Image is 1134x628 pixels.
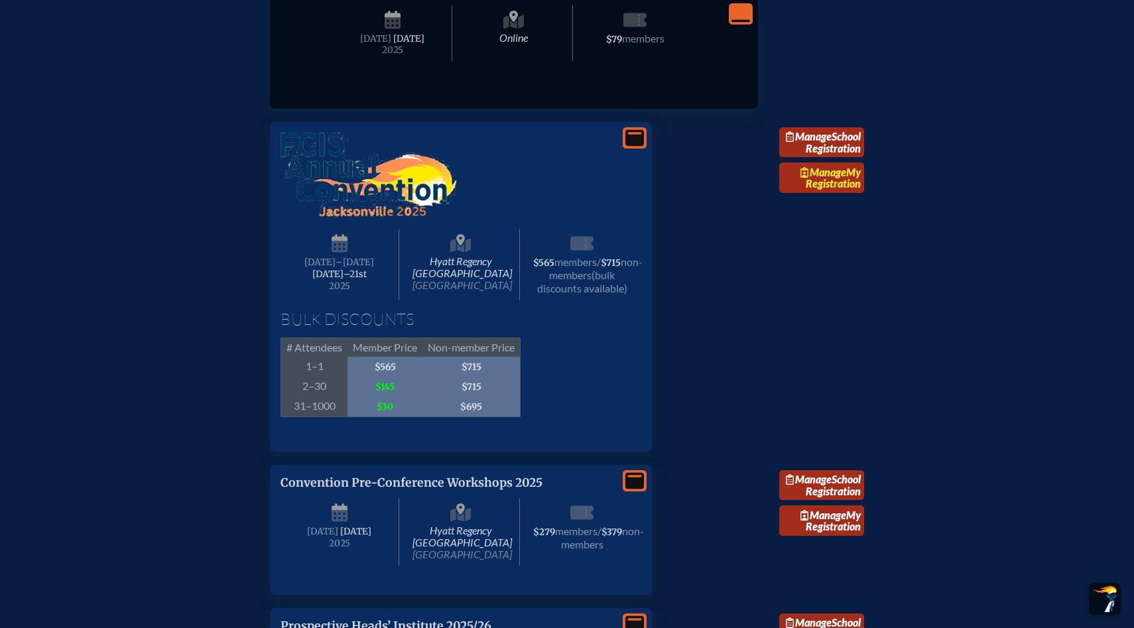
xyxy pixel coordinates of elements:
[281,475,542,490] span: Convention Pre-Conference Workshops 2025
[344,45,441,55] span: 2025
[533,257,554,269] span: $565
[597,255,601,268] span: /
[281,357,348,377] span: 1–1
[312,269,367,280] span: [DATE]–⁠21st
[779,470,864,501] a: ManageSchool Registration
[537,269,627,294] span: (bulk discounts available)
[412,548,512,560] span: [GEOGRAPHIC_DATA]
[347,338,422,357] span: Member Price
[422,397,521,417] span: $695
[598,525,601,537] span: /
[347,357,422,377] span: $565
[340,526,371,537] span: [DATE]
[455,5,574,61] span: Online
[549,255,643,281] span: non-members
[291,281,388,291] span: 2025
[1092,586,1118,612] img: To the top
[555,525,598,537] span: members
[281,338,348,357] span: # Attendees
[347,397,422,417] span: $30
[422,357,521,377] span: $715
[347,377,422,397] span: $145
[786,473,832,485] span: Manage
[800,509,846,521] span: Manage
[622,32,664,44] span: members
[307,526,338,537] span: [DATE]
[422,377,521,397] span: $715
[291,538,388,548] span: 2025
[360,33,391,44] span: [DATE]
[304,257,336,268] span: [DATE]
[779,505,864,536] a: ManageMy Registration
[281,311,641,327] h1: Bulk Discounts
[786,130,832,143] span: Manage
[422,338,521,357] span: Non-member Price
[412,279,512,291] span: [GEOGRAPHIC_DATA]
[779,127,864,158] a: ManageSchool Registration
[281,133,456,218] img: FCIS Convention 2025
[800,166,846,178] span: Manage
[1089,583,1121,615] button: Scroll Top
[402,498,521,566] span: Hyatt Regency [GEOGRAPHIC_DATA]
[281,397,348,417] span: 31–1000
[533,527,555,538] span: $279
[606,34,622,45] span: $79
[779,162,864,193] a: ManageMy Registration
[601,257,621,269] span: $715
[281,377,348,397] span: 2–30
[393,33,424,44] span: [DATE]
[336,257,374,268] span: –[DATE]
[561,525,645,550] span: non-members
[554,255,597,268] span: members
[601,527,622,538] span: $379
[402,229,521,300] span: Hyatt Regency [GEOGRAPHIC_DATA]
